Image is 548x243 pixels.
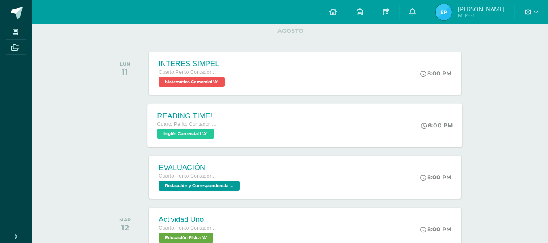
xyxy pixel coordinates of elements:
span: Educación Física 'A' [159,233,213,243]
span: Redacción y Correspondencia Mercantil 'A' [159,181,240,191]
div: EVALUACIÓN [159,163,242,172]
div: 12 [119,223,131,232]
span: AGOSTO [264,27,316,34]
div: 8:00 PM [420,70,451,77]
div: MAR [119,217,131,223]
span: Mi Perfil [458,12,505,19]
span: Cuarto Perito Contador con Orientación en Computación [159,69,219,75]
div: INTERÉS SIMPEL [159,60,227,68]
span: Cuarto Perito Contador con Orientación en Computación [159,173,219,179]
div: 8:00 PM [421,122,453,129]
div: READING TIME! [157,112,219,120]
span: Cuarto Perito Contador con Orientación en Computación [157,121,219,127]
span: [PERSON_NAME] [458,5,505,13]
span: Cuarto Perito Contador con Orientación en Computación [159,225,219,231]
div: Actividad Uno [159,215,219,224]
div: 11 [120,67,130,77]
span: Matemática Comercial 'A' [159,77,225,87]
span: Inglés Comercial I 'A' [157,129,214,139]
img: 2a0312f77808dc46c4c7b44f0f6b7a41.png [436,4,452,20]
div: LUN [120,61,130,67]
div: 8:00 PM [420,226,451,233]
div: 8:00 PM [420,174,451,181]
